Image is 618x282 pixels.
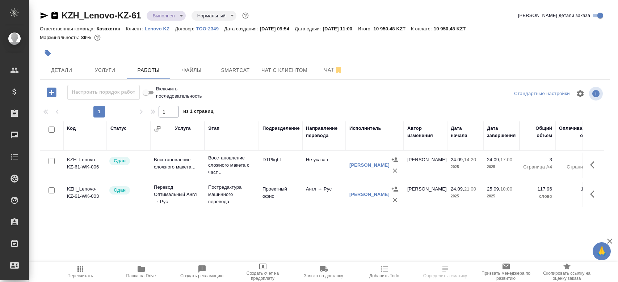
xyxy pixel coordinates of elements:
[423,273,467,278] span: Определить тематику
[354,262,415,282] button: Добавить Todo
[404,182,447,207] td: [PERSON_NAME]
[487,157,500,162] p: 24.09,
[451,157,464,162] p: 24.09,
[150,180,205,209] td: Перевод Оптимальный Англ → Рус
[109,156,147,166] div: Менеджер проверил работу исполнителя, передает ее на следующий этап
[334,66,343,74] svg: Отписаться
[232,262,293,282] button: Создать счет на предоплату
[390,154,400,165] button: Назначить
[62,10,141,20] a: KZH_Lenovo-KZ-61
[109,185,147,195] div: Менеджер проверил работу исполнителя, передает ее на следующий этап
[195,13,228,19] button: Нормальный
[40,26,97,31] p: Ответственная команда:
[559,125,596,139] div: Оплачиваемый объем
[40,11,49,20] button: Скопировать ссылку для ЯМессенджера
[586,156,603,174] button: Здесь прячутся важные кнопки
[523,193,552,200] p: слово
[411,26,434,31] p: К оплате:
[302,182,346,207] td: Англ → Рус
[259,153,302,178] td: DTPlight
[476,262,537,282] button: Призвать менеджера по развитию
[523,163,552,171] p: Страница А4
[302,153,346,178] td: Не указан
[260,26,295,31] p: [DATE] 09:54
[390,165,400,176] button: Удалить
[67,125,76,132] div: Код
[126,273,156,278] span: Папка на Drive
[154,125,161,132] button: Сгруппировать
[537,262,597,282] button: Скопировать ссылку на оценку заказа
[464,157,476,162] p: 14:20
[208,154,255,176] p: Восстановление сложного макета с част...
[50,262,111,282] button: Пересчитать
[487,186,500,192] p: 25.09,
[451,163,480,171] p: 2025
[145,25,175,31] a: Lenovo KZ
[175,26,196,31] p: Договор:
[593,242,611,260] button: 🙏
[208,184,255,205] p: Постредактура машинного перевода
[586,185,603,203] button: Здесь прячутся важные кнопки
[523,156,552,163] p: 3
[262,125,300,132] div: Подразделение
[304,273,343,278] span: Заявка на доставку
[404,153,447,178] td: [PERSON_NAME]
[407,125,443,139] div: Автор изменения
[224,26,260,31] p: Дата создания:
[111,262,172,282] button: Папка на Drive
[114,157,126,164] p: Сдан
[559,193,596,200] p: слово
[559,185,596,193] p: 117,96
[295,26,323,31] p: Дата сдачи:
[67,273,93,278] span: Пересчитать
[183,107,214,117] span: из 1 страниц
[150,153,205,178] td: Восстановление сложного макета...
[390,195,400,205] button: Удалить
[451,125,480,139] div: Дата начала
[180,273,223,278] span: Создать рекламацию
[390,184,400,195] button: Назначить
[50,11,59,20] button: Скопировать ссылку
[40,35,81,40] p: Маржинальность:
[237,271,289,281] span: Создать счет на предоплату
[369,273,399,278] span: Добавить Todo
[500,157,512,162] p: 17:00
[40,45,56,61] button: Добавить тэг
[175,66,209,75] span: Файлы
[596,244,608,259] span: 🙏
[218,66,253,75] span: Smartcat
[114,187,126,194] p: Сдан
[316,65,351,74] span: Чат
[172,262,232,282] button: Создать рекламацию
[192,11,236,21] div: Выполнен
[208,125,219,132] div: Этап
[196,26,224,31] p: ТОО-2349
[589,87,604,101] span: Посмотреть информацию
[241,11,250,20] button: Доп статусы указывают на важность/срочность заказа
[487,193,516,200] p: 2025
[97,26,126,31] p: Казахстан
[451,193,480,200] p: 2025
[323,26,358,31] p: [DATE] 11:00
[541,271,593,281] span: Скопировать ссылку на оценку заказа
[93,33,102,42] button: 169.37 RUB;
[349,192,390,197] a: [PERSON_NAME]
[293,262,354,282] button: Заявка на доставку
[374,26,411,31] p: 10 950,48 KZT
[487,125,516,139] div: Дата завершения
[42,85,62,100] button: Добавить работу
[110,125,127,132] div: Статус
[559,163,596,171] p: Страница А4
[523,185,552,193] p: 117,96
[500,186,512,192] p: 10:00
[259,182,302,207] td: Проектный офис
[126,26,144,31] p: Клиент:
[464,186,476,192] p: 21:00
[358,26,373,31] p: Итого:
[63,153,107,178] td: KZH_Lenovo-KZ-61-WK-006
[175,125,190,132] div: Услуга
[451,186,464,192] p: 24.09,
[487,163,516,171] p: 2025
[415,262,476,282] button: Определить тематику
[150,13,177,19] button: Выполнен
